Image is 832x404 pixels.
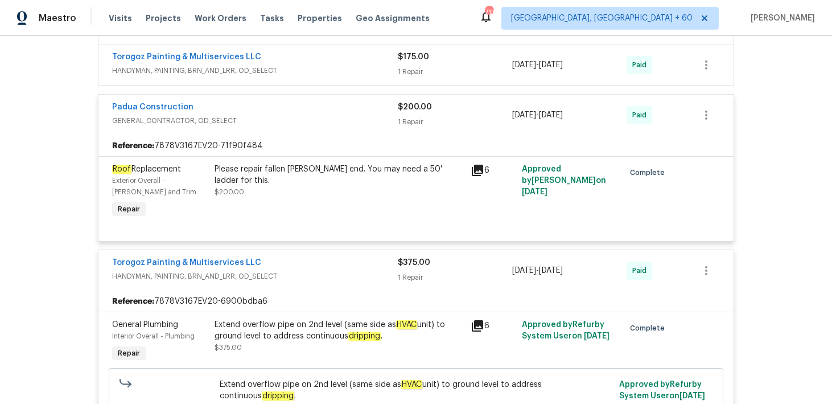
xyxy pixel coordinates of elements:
[215,189,244,195] span: $200.00
[398,103,432,111] span: $200.00
[539,267,563,275] span: [DATE]
[113,348,145,359] span: Repair
[398,116,512,128] div: 1 Repair
[112,53,261,61] a: Torogoz Painting & Multiservices LLC
[539,111,563,119] span: [DATE]
[512,59,563,71] span: -
[195,13,246,24] span: Work Orders
[398,53,429,61] span: $175.00
[630,167,669,178] span: Complete
[112,115,398,126] span: GENERAL_CONTRACTOR, OD_SELECT
[298,13,342,24] span: Properties
[398,66,512,77] div: 1 Repair
[113,203,145,215] span: Repair
[215,344,242,351] span: $375.00
[632,265,651,276] span: Paid
[398,259,430,267] span: $375.00
[356,13,430,24] span: Geo Assignments
[220,379,613,402] span: Extend overflow pipe on 2nd level (same side as unit) to ground level to address continuous .
[112,65,398,76] span: HANDYMAN, PAINTING, BRN_AND_LRR, OD_SELECT
[112,165,181,174] span: Replacement
[215,164,464,186] div: Please repair fallen [PERSON_NAME] end. You may need a 50' ladder for this.
[112,259,261,267] a: Torogoz Painting & Multiservices LLC
[632,109,651,121] span: Paid
[512,109,563,121] span: -
[522,188,547,196] span: [DATE]
[98,291,734,312] div: 7878V3167EV20-6900bdba6
[112,165,131,174] em: Roof
[98,136,734,156] div: 7878V3167EV20-71f90f484
[112,177,196,195] span: Exterior Overall - [PERSON_NAME] and Trim
[112,321,178,329] span: General Plumbing
[260,14,284,22] span: Tasks
[112,271,398,282] span: HANDYMAN, PAINTING, BRN_AND_LRR, OD_SELECT
[112,140,154,152] b: Reference:
[112,333,195,340] span: Interior Overall - Plumbing
[401,380,422,389] em: HVAC
[632,59,651,71] span: Paid
[146,13,181,24] span: Projects
[746,13,815,24] span: [PERSON_NAME]
[522,321,609,340] span: Approved by Refurby System User on
[522,165,606,196] span: Approved by [PERSON_NAME] on
[630,323,669,334] span: Complete
[109,13,132,24] span: Visits
[39,13,76,24] span: Maestro
[112,103,193,111] a: Padua Construction
[679,392,705,400] span: [DATE]
[471,319,515,333] div: 6
[512,265,563,276] span: -
[471,164,515,177] div: 6
[485,7,493,18] div: 713
[396,320,417,329] em: HVAC
[512,111,536,119] span: [DATE]
[619,381,705,400] span: Approved by Refurby System User on
[539,61,563,69] span: [DATE]
[348,332,381,341] em: dripping
[511,13,693,24] span: [GEOGRAPHIC_DATA], [GEOGRAPHIC_DATA] + 60
[262,391,294,401] em: dripping
[512,61,536,69] span: [DATE]
[512,267,536,275] span: [DATE]
[112,296,154,307] b: Reference:
[215,319,464,342] div: Extend overflow pipe on 2nd level (same side as unit) to ground level to address continuous .
[398,272,512,283] div: 1 Repair
[584,332,609,340] span: [DATE]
